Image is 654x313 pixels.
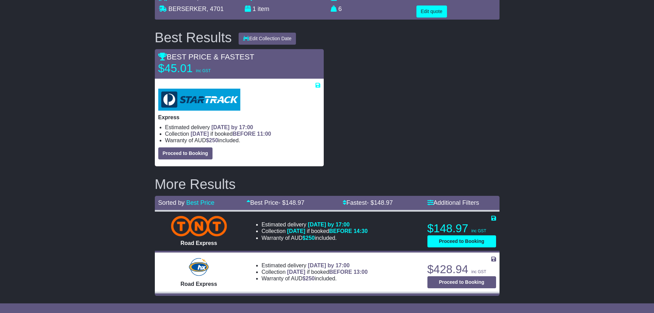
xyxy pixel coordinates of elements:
span: [DATE] [287,228,305,234]
button: Edit quote [416,5,447,18]
li: Collection [262,228,368,234]
span: BEST PRICE & FASTEST [158,53,254,61]
a: Best Price- $148.97 [246,199,305,206]
p: $148.97 [427,222,496,235]
span: - $ [367,199,393,206]
span: 148.97 [374,199,393,206]
span: 250 [306,235,315,241]
div: Best Results [151,30,236,45]
img: Hunter Express: Road Express [187,257,210,277]
span: Road Express [181,240,217,246]
li: Estimated delivery [165,124,320,131]
span: BERSERKER [169,5,207,12]
span: - $ [278,199,305,206]
button: Proceed to Booking [427,276,496,288]
span: [DATE] [287,269,305,275]
p: $45.01 [158,62,244,75]
button: Proceed to Booking [158,147,213,159]
a: Best Price [186,199,215,206]
span: if booked [287,269,367,275]
span: [DATE] [191,131,209,137]
span: BEFORE [329,269,352,275]
span: $ [206,137,218,143]
span: BEFORE [233,131,256,137]
span: $ [302,235,315,241]
a: Additional Filters [427,199,479,206]
li: Estimated delivery [262,262,368,269]
li: Estimated delivery [262,221,368,228]
span: 13:00 [354,269,368,275]
li: Collection [165,131,320,137]
span: Sorted by [158,199,185,206]
span: 250 [209,137,218,143]
p: Express [158,114,320,121]
a: Fastest- $148.97 [343,199,393,206]
span: [DATE] by 17:00 [211,124,253,130]
span: inc GST [471,228,486,233]
span: BEFORE [329,228,352,234]
span: 14:30 [354,228,368,234]
img: TNT Domestic: Road Express [171,216,227,236]
img: StarTrack: Express [158,89,240,111]
span: 148.97 [286,199,305,206]
li: Warranty of AUD included. [165,137,320,144]
span: item [258,5,269,12]
span: 6 [339,5,342,12]
span: inc GST [196,68,211,73]
button: Proceed to Booking [427,235,496,247]
span: $ [302,276,315,281]
li: Collection [262,269,368,275]
p: $428.94 [427,262,496,276]
li: Warranty of AUD included. [262,235,368,241]
li: Warranty of AUD included. [262,275,368,282]
span: inc GST [471,269,486,274]
span: [DATE] by 17:00 [308,222,350,227]
h2: More Results [155,177,500,192]
span: 1 [253,5,256,12]
span: Road Express [181,281,217,287]
span: , 4701 [207,5,224,12]
button: Edit Collection Date [239,33,296,45]
span: 11:00 [257,131,271,137]
span: 250 [306,276,315,281]
span: [DATE] by 17:00 [308,262,350,268]
span: if booked [191,131,271,137]
span: if booked [287,228,367,234]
